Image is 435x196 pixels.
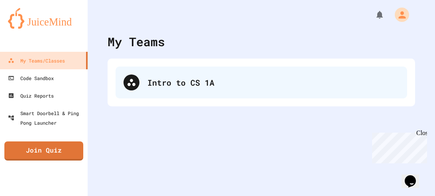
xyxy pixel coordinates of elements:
[8,8,80,29] img: logo-orange.svg
[116,67,407,98] div: Intro to CS 1A
[402,164,427,188] iframe: chat widget
[386,6,411,24] div: My Account
[8,108,84,127] div: Smart Doorbell & Ping Pong Launcher
[147,76,399,88] div: Intro to CS 1A
[4,141,83,161] a: Join Quiz
[8,91,54,100] div: Quiz Reports
[3,3,55,51] div: Chat with us now!Close
[360,8,386,22] div: My Notifications
[369,129,427,163] iframe: chat widget
[8,73,54,83] div: Code Sandbox
[8,56,65,65] div: My Teams/Classes
[108,33,165,51] div: My Teams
